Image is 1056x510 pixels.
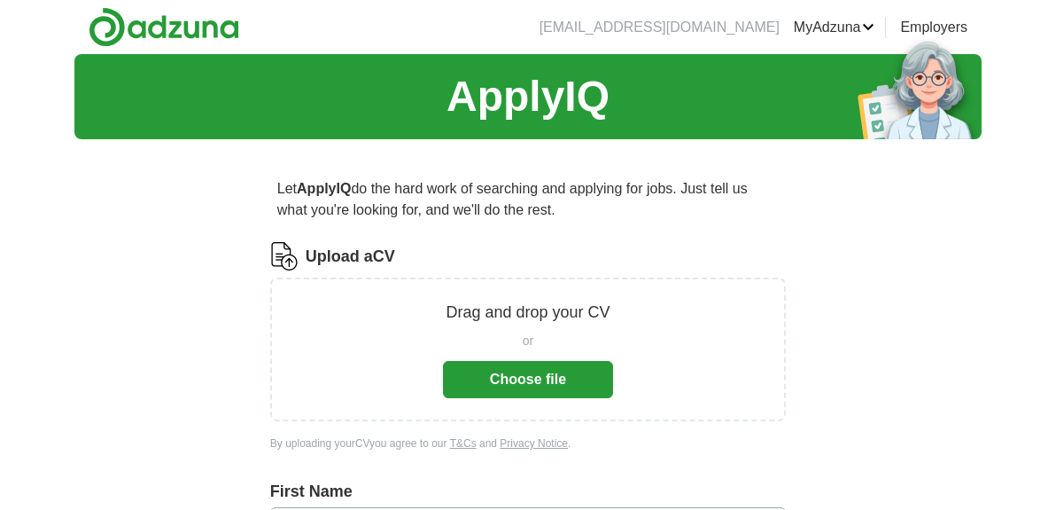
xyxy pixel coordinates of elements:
[297,181,351,196] strong: ApplyIQ
[500,437,568,450] a: Privacy Notice
[523,332,533,350] span: or
[450,437,477,450] a: T&Cs
[89,7,239,47] img: Adzuna logo
[900,17,967,38] a: Employers
[270,435,786,451] div: By uploading your CV you agree to our and .
[446,301,610,325] p: Drag and drop your CV
[794,17,875,38] a: MyAdzuna
[270,480,786,504] label: First Name
[443,361,613,398] button: Choose file
[270,171,786,228] p: Let do the hard work of searching and applying for jobs. Just tell us what you're looking for, an...
[306,245,395,269] label: Upload a CV
[270,242,299,271] img: CV Icon
[540,17,780,38] li: [EMAIL_ADDRESS][DOMAIN_NAME]
[446,65,610,129] h1: ApplyIQ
